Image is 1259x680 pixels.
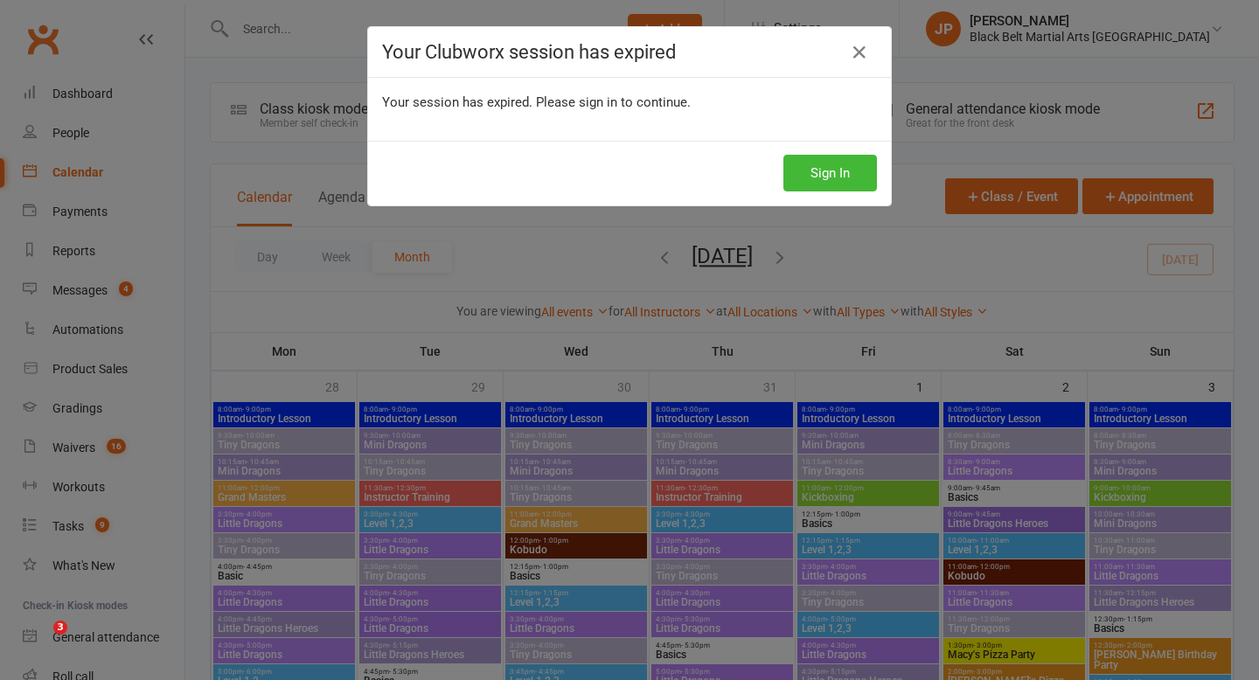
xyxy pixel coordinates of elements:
button: Sign In [783,155,877,191]
h4: Your Clubworx session has expired [382,41,877,63]
iframe: Intercom live chat [17,621,59,663]
span: 3 [53,621,67,635]
span: Your session has expired. Please sign in to continue. [382,94,691,110]
a: Close [845,38,873,66]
